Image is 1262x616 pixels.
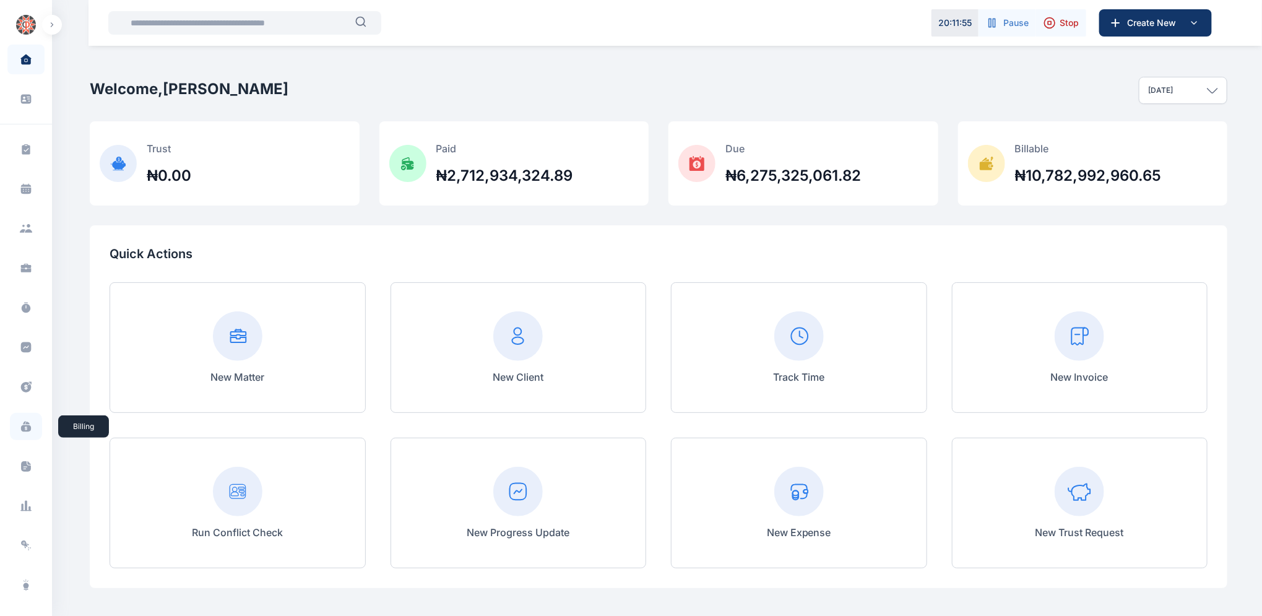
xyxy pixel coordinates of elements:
[110,245,1208,262] p: Quick Actions
[147,141,191,156] p: Trust
[436,141,573,156] p: Paid
[436,166,573,186] h2: ₦2,712,934,324.89
[192,525,283,540] p: Run Conflict Check
[1015,141,1162,156] p: Billable
[1036,9,1086,37] button: Stop
[1003,17,1029,29] span: Pause
[979,9,1036,37] button: Pause
[938,17,972,29] p: 20 : 11 : 55
[773,370,824,384] p: Track Time
[725,166,861,186] h2: ₦6,275,325,061.82
[1051,370,1109,384] p: New Invoice
[1148,85,1173,95] p: [DATE]
[1122,17,1186,29] span: Create New
[725,141,861,156] p: Due
[767,525,831,540] p: New Expense
[1099,9,1212,37] button: Create New
[467,525,569,540] p: New Progress Update
[210,370,264,384] p: New Matter
[493,370,543,384] p: New Client
[1060,17,1079,29] span: Stop
[1015,166,1162,186] h2: ₦10,782,992,960.65
[147,166,191,186] h2: ₦0.00
[1035,525,1124,540] p: New Trust Request
[90,79,288,99] h2: Welcome, [PERSON_NAME]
